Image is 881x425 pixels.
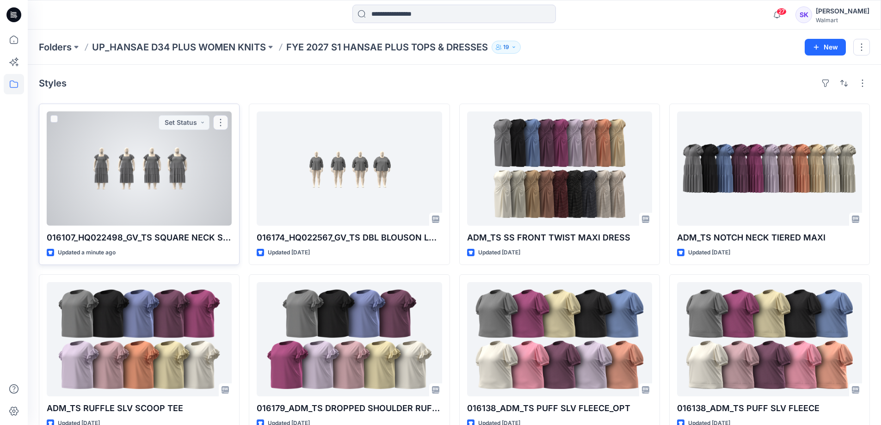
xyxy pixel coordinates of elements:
p: 016138_ADM_TS PUFF SLV FLEECE_OPT [467,402,652,415]
a: 016174_HQ022567_GV_TS DBL BLOUSON LS TOP [257,111,442,226]
p: Updated a minute ago [58,248,116,258]
p: 016179_ADM_TS DROPPED SHOULDER RUFFLE SLEEVE TEE [257,402,442,415]
p: FYE 2027 S1 HANSAE PLUS TOPS & DRESSES [286,41,488,54]
a: 016179_ADM_TS DROPPED SHOULDER RUFFLE SLEEVE TEE [257,282,442,396]
div: SK [795,6,812,23]
a: 016107_HQ022498_GV_TS SQUARE NECK SMOCKED MIDI DRESS [47,111,232,226]
p: 016138_ADM_TS PUFF SLV FLEECE [677,402,862,415]
a: Folders [39,41,72,54]
a: 016138_ADM_TS PUFF SLV FLEECE_OPT [467,282,652,396]
a: ADM_TS SS FRONT TWIST MAXI DRESS [467,111,652,226]
p: ADM_TS SS FRONT TWIST MAXI DRESS [467,231,652,244]
p: 016107_HQ022498_GV_TS SQUARE NECK SMOCKED MIDI DRESS [47,231,232,244]
a: UP_HANSAE D34 PLUS WOMEN KNITS [92,41,266,54]
div: Walmart [816,17,869,24]
a: ADM_TS RUFFLE SLV SCOOP TEE [47,282,232,396]
div: [PERSON_NAME] [816,6,869,17]
h4: Styles [39,78,67,89]
a: 016138_ADM_TS PUFF SLV FLEECE [677,282,862,396]
p: 016174_HQ022567_GV_TS DBL BLOUSON LS TOP [257,231,442,244]
p: Updated [DATE] [478,248,520,258]
p: Updated [DATE] [688,248,730,258]
p: ADM_TS RUFFLE SLV SCOOP TEE [47,402,232,415]
button: New [805,39,846,55]
p: 19 [503,42,509,52]
button: 19 [492,41,521,54]
p: Updated [DATE] [268,248,310,258]
p: ADM_TS NOTCH NECK TIERED MAXI [677,231,862,244]
a: ADM_TS NOTCH NECK TIERED MAXI [677,111,862,226]
span: 27 [776,8,787,15]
